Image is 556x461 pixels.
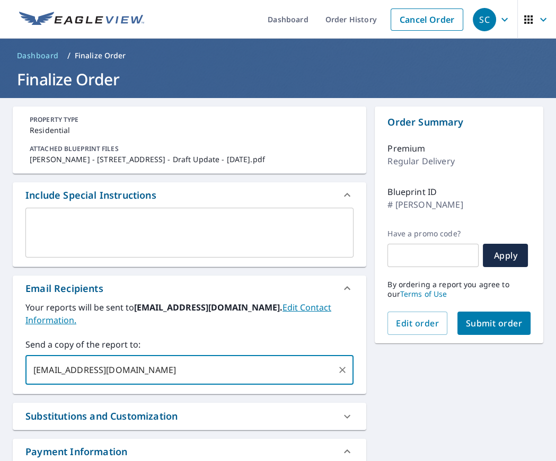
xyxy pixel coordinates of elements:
[387,280,531,299] p: By ordering a report you agree to our
[13,47,63,64] a: Dashboard
[30,125,349,136] p: Residential
[13,403,366,430] div: Substitutions and Customization
[25,301,354,326] label: Your reports will be sent to
[387,115,531,129] p: Order Summary
[396,317,439,329] span: Edit order
[387,229,479,238] label: Have a promo code?
[30,144,349,154] p: ATTACHED BLUEPRINT FILES
[25,445,127,459] div: Payment Information
[335,362,350,377] button: Clear
[25,338,354,351] label: Send a copy of the report to:
[17,50,59,61] span: Dashboard
[30,115,349,125] p: PROPERTY TYPE
[25,188,156,202] div: Include Special Instructions
[387,142,425,155] p: Premium
[387,312,447,335] button: Edit order
[387,155,454,167] p: Regular Delivery
[466,317,523,329] span: Submit order
[457,312,531,335] button: Submit order
[13,182,366,208] div: Include Special Instructions
[134,302,283,313] b: [EMAIL_ADDRESS][DOMAIN_NAME].
[491,250,519,261] span: Apply
[13,276,366,301] div: Email Recipients
[19,12,144,28] img: EV Logo
[387,185,437,198] p: Blueprint ID
[75,50,126,61] p: Finalize Order
[13,47,543,64] nav: breadcrumb
[473,8,496,31] div: SC
[387,198,463,211] p: # [PERSON_NAME]
[25,281,103,296] div: Email Recipients
[30,154,349,165] p: [PERSON_NAME] - [STREET_ADDRESS] - Draft Update - [DATE].pdf
[391,8,463,31] a: Cancel Order
[13,68,543,90] h1: Finalize Order
[67,49,70,62] li: /
[483,244,528,267] button: Apply
[25,409,178,423] div: Substitutions and Customization
[400,289,447,299] a: Terms of Use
